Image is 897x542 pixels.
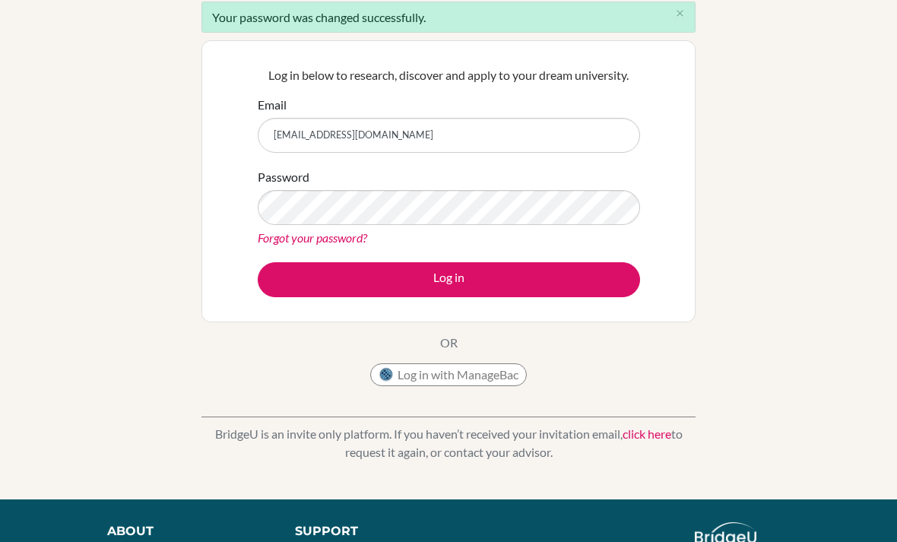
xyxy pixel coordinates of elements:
[370,363,527,386] button: Log in with ManageBac
[258,230,367,245] a: Forgot your password?
[107,522,261,540] div: About
[664,2,695,25] button: Close
[201,2,696,33] div: Your password was changed successfully.
[295,522,434,540] div: Support
[674,8,686,19] i: close
[623,426,671,441] a: click here
[258,96,287,114] label: Email
[258,66,640,84] p: Log in below to research, discover and apply to your dream university.
[258,262,640,297] button: Log in
[201,425,696,461] p: BridgeU is an invite only platform. If you haven’t received your invitation email, to request it ...
[440,334,458,352] p: OR
[258,168,309,186] label: Password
